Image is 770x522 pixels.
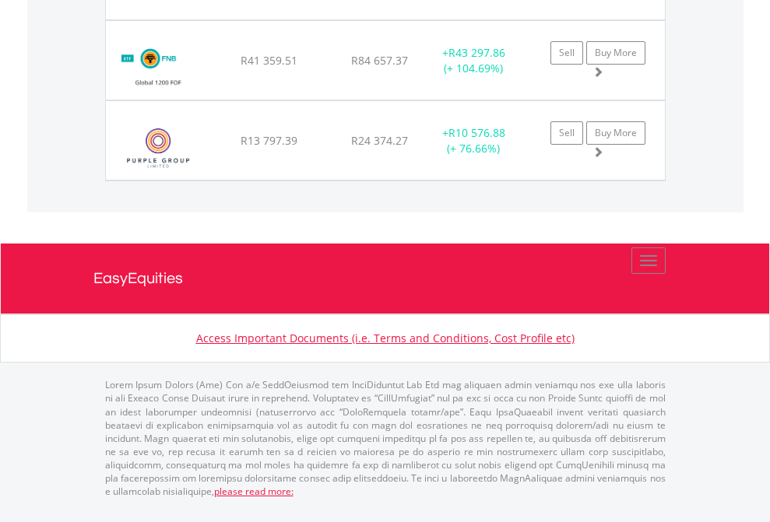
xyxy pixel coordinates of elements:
div: + (+ 104.69%) [425,45,522,76]
span: R84 657.37 [351,53,408,68]
span: R24 374.27 [351,133,408,148]
a: Access Important Documents (i.e. Terms and Conditions, Cost Profile etc) [196,331,575,345]
a: please read more: [214,485,294,498]
div: + (+ 76.66%) [425,125,522,156]
a: Buy More [586,121,645,145]
a: Buy More [586,41,645,65]
img: EQU.ZA.FNBEQF.png [114,40,203,96]
span: R10 576.88 [448,125,505,140]
span: R13 797.39 [241,133,297,148]
span: R41 359.51 [241,53,297,68]
a: EasyEquities [93,243,677,314]
p: Lorem Ipsum Dolors (Ame) Con a/e SeddOeiusmod tem InciDiduntut Lab Etd mag aliquaen admin veniamq... [105,378,666,498]
span: R43 297.86 [448,45,505,60]
img: EQU.ZA.PPE.png [114,121,203,176]
a: Sell [550,41,583,65]
a: Sell [550,121,583,145]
